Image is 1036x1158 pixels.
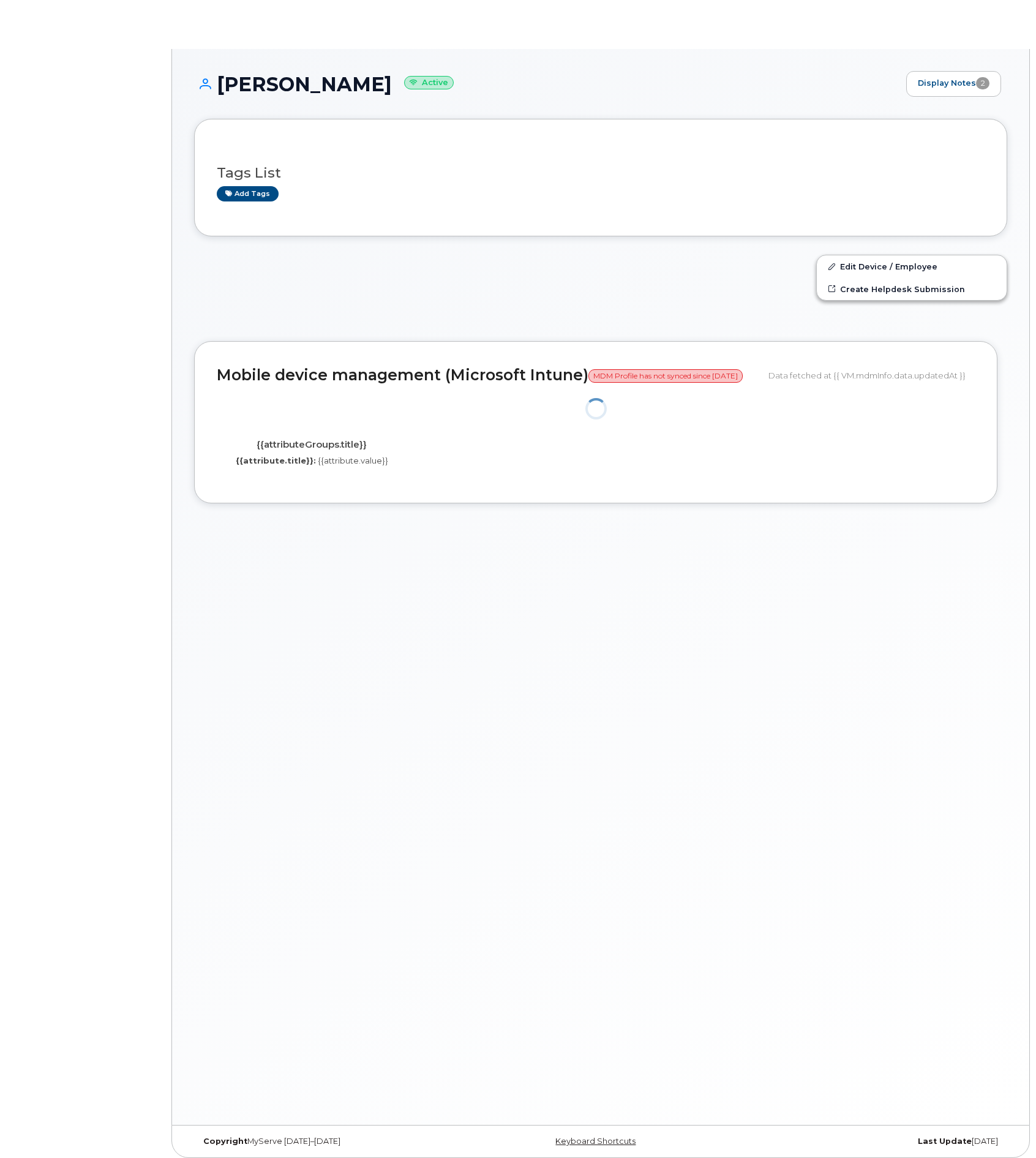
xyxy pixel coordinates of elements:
h3: Tags List [217,165,985,181]
strong: Copyright [203,1137,247,1146]
div: Data fetched at {{ VM.mdmInfo.data.updatedAt }} [768,364,975,387]
a: Keyboard Shortcuts [555,1137,636,1146]
strong: Last Update [918,1137,972,1146]
h4: {{attributeGroups.title}} [226,440,397,450]
label: {{attribute.title}}: [236,455,316,467]
a: Edit Device / Employee [817,255,1007,277]
div: MyServe [DATE]–[DATE] [194,1137,465,1146]
span: {{attribute.value}} [318,456,388,465]
div: [DATE] [736,1137,1007,1146]
span: MDM Profile has not synced since [DATE] [588,369,743,383]
span: 2 [976,77,989,89]
a: Create Helpdesk Submission [817,278,1007,300]
h2: Mobile device management (Microsoft Intune) [217,367,759,384]
a: Add tags [217,186,279,201]
a: Display Notes2 [906,71,1001,97]
h1: [PERSON_NAME] [194,73,900,95]
small: Active [404,76,454,90]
